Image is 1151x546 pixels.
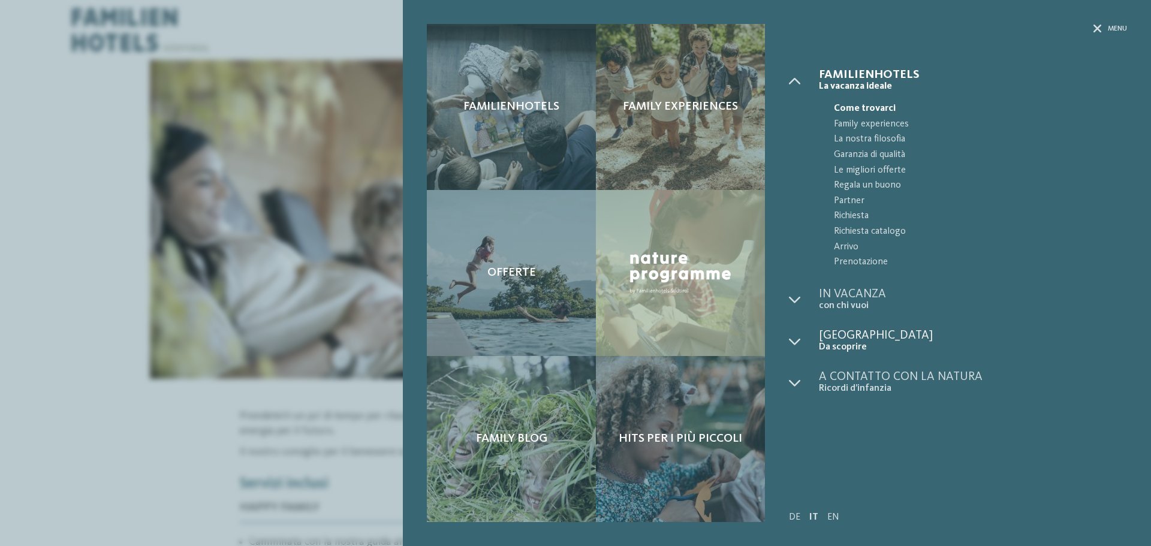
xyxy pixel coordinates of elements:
a: Garanzia di qualità [819,147,1127,163]
span: Richiesta [834,209,1127,224]
a: Babymoon Family experiences [596,24,765,190]
a: Richiesta [819,209,1127,224]
a: Family experiences [819,117,1127,132]
a: IT [809,512,818,522]
a: In vacanza con chi vuoi [819,288,1127,312]
span: Ricordi d’infanzia [819,383,1127,394]
span: Le migliori offerte [834,163,1127,179]
img: Nature Programme [626,248,735,297]
span: Da scoprire [819,342,1127,353]
span: Menu [1108,24,1127,34]
a: Familienhotels La vacanza ideale [819,69,1127,92]
a: Arrivo [819,240,1127,255]
span: La vacanza ideale [819,81,1127,92]
span: Arrivo [834,240,1127,255]
a: Prenotazione [819,255,1127,270]
a: Richiesta catalogo [819,224,1127,240]
span: Familienhotels [463,99,559,114]
span: La nostra filosofia [834,132,1127,147]
span: In vacanza [819,288,1127,300]
a: La nostra filosofia [819,132,1127,147]
a: Come trovarci [819,101,1127,117]
a: DE [789,512,800,522]
span: Familienhotels [819,69,1127,81]
span: Family experiences [834,117,1127,132]
span: [GEOGRAPHIC_DATA] [819,330,1127,342]
span: Hits per i più piccoli [619,432,742,446]
span: Come trovarci [834,101,1127,117]
a: [GEOGRAPHIC_DATA] Da scoprire [819,330,1127,353]
a: Babymoon Offerte [427,190,596,356]
a: Babymoon Hits per i più piccoli [596,356,765,522]
a: Babymoon Familienhotels [427,24,596,190]
a: A contatto con la natura Ricordi d’infanzia [819,371,1127,394]
span: A contatto con la natura [819,371,1127,383]
a: Babymoon Family Blog [427,356,596,522]
span: Richiesta catalogo [834,224,1127,240]
span: Prenotazione [834,255,1127,270]
span: con chi vuoi [819,300,1127,312]
span: Regala un buono [834,178,1127,194]
a: EN [827,512,839,522]
a: Le migliori offerte [819,163,1127,179]
a: Regala un buono [819,178,1127,194]
span: Family Blog [476,432,547,446]
a: Babymoon Nature Programme [596,190,765,356]
span: Partner [834,194,1127,209]
span: Offerte [487,266,536,280]
span: Family experiences [623,99,738,114]
a: Partner [819,194,1127,209]
span: Garanzia di qualità [834,147,1127,163]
